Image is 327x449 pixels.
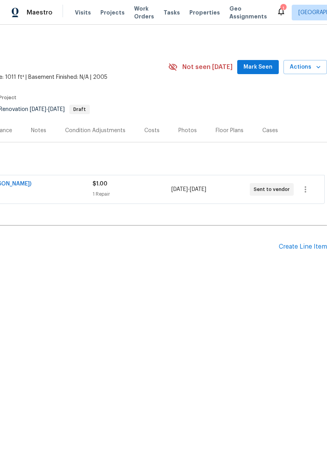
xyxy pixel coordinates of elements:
span: [DATE] [190,187,206,192]
button: Actions [283,60,327,75]
span: - [171,185,206,193]
div: Photos [178,127,197,135]
div: Floor Plans [216,127,243,135]
span: Not seen [DATE] [182,63,233,71]
span: Maestro [27,9,53,16]
div: Notes [31,127,46,135]
span: Mark Seen [243,62,272,72]
div: Create Line Item [279,243,327,251]
span: Properties [189,9,220,16]
span: Actions [290,62,321,72]
div: 1 [280,5,286,13]
div: Condition Adjustments [65,127,125,135]
span: Sent to vendor [254,185,293,193]
span: [DATE] [171,187,188,192]
div: Cases [262,127,278,135]
span: [DATE] [48,107,65,112]
span: - [30,107,65,112]
div: Costs [144,127,160,135]
span: Work Orders [134,5,154,20]
span: Tasks [163,10,180,15]
span: Draft [70,107,89,112]
span: $1.00 [93,181,107,187]
span: [DATE] [30,107,46,112]
div: 1 Repair [93,190,171,198]
span: Geo Assignments [229,5,267,20]
span: Projects [100,9,125,16]
span: Visits [75,9,91,16]
button: Mark Seen [237,60,279,75]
